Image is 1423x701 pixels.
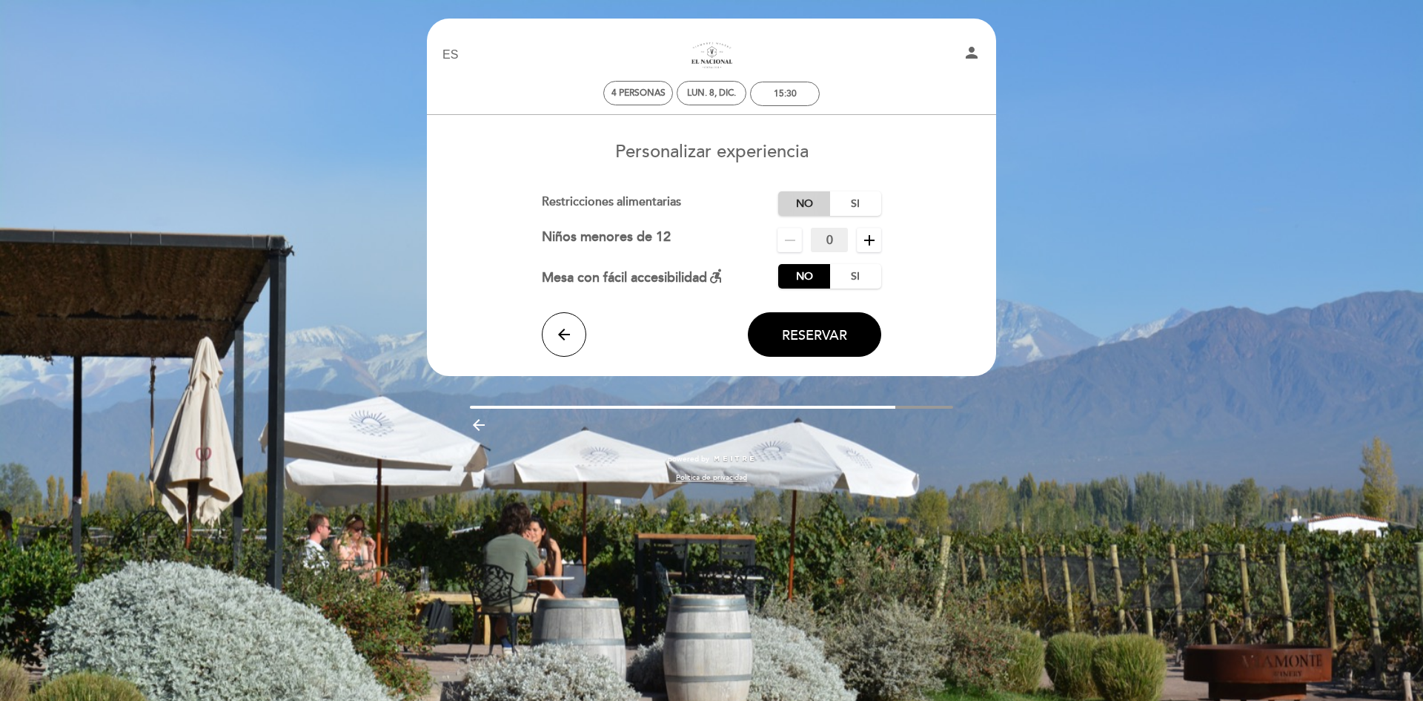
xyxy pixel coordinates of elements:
a: powered by [668,454,755,464]
i: accessible_forward [707,267,725,285]
button: arrow_back [542,312,586,357]
button: Reservar [748,312,881,357]
div: lun. 8, dic. [687,88,736,99]
span: Personalizar experiencia [615,141,809,162]
i: person [963,44,981,62]
div: Restricciones alimentarias [542,191,779,216]
button: person [963,44,981,67]
label: No [778,264,830,289]
span: Reservar [782,327,847,343]
a: Restaurante 1912 [619,35,804,76]
label: No [778,191,830,216]
label: Si [829,264,881,289]
i: add [860,231,878,249]
i: arrow_back [555,326,573,343]
span: powered by [668,454,709,464]
label: Si [829,191,881,216]
span: 4 personas [611,88,666,99]
div: Niños menores de 12 [542,228,671,252]
i: arrow_backward [470,416,488,434]
a: Política de privacidad [676,473,747,483]
div: Mesa con fácil accesibilidad [542,264,725,289]
img: MEITRE [713,455,755,463]
i: remove [781,231,799,249]
div: 15:30 [774,88,797,99]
